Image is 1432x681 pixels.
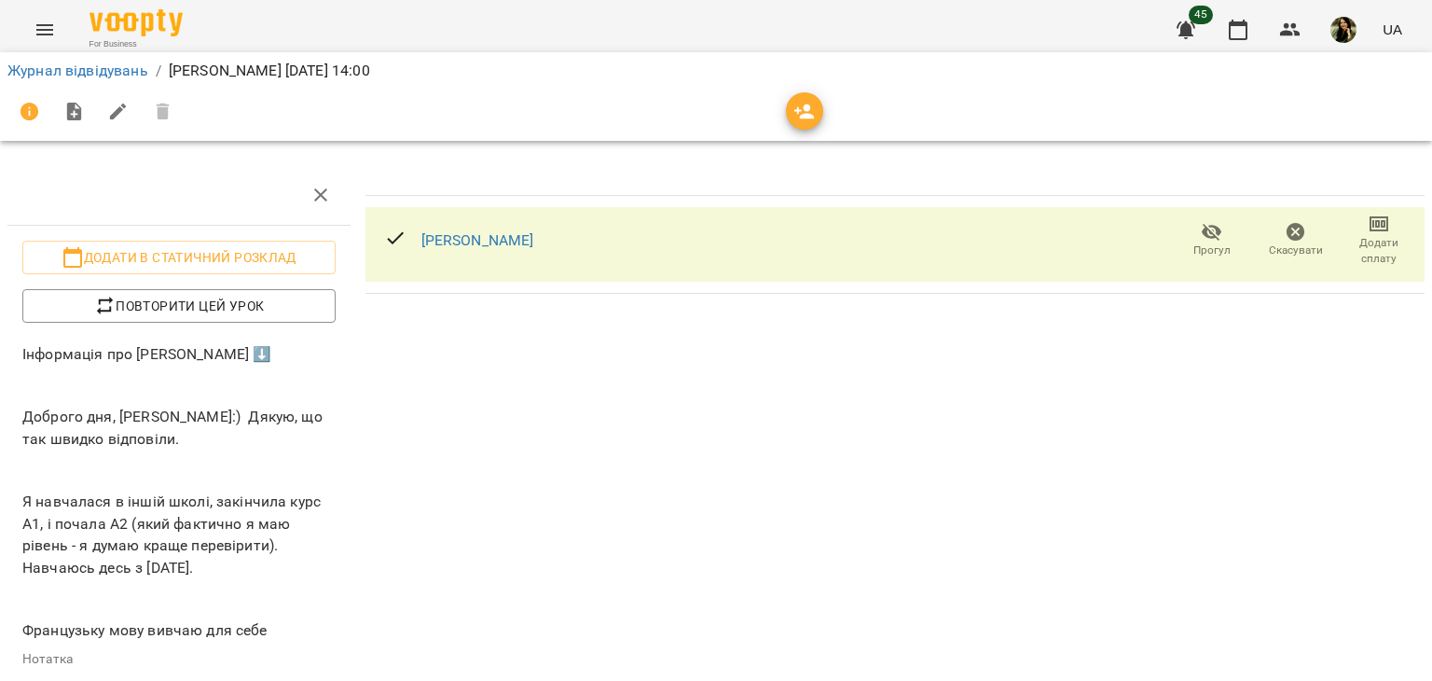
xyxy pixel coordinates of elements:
[22,650,336,669] p: Нотатка
[37,246,321,269] span: Додати в статичний розклад
[22,343,336,366] p: Інформація про [PERSON_NAME] ⬇️
[169,60,370,82] p: [PERSON_NAME] [DATE] 14:00
[89,38,183,50] span: For Business
[156,60,161,82] li: /
[89,9,183,36] img: Voopty Logo
[22,406,336,450] p: Доброго дня, [PERSON_NAME]:) Дякую, що так швидко відповіли.
[1170,215,1254,267] button: Прогул
[37,295,321,317] span: Повторити цей урок
[7,60,1425,82] nav: breadcrumb
[1269,243,1323,258] span: Скасувати
[421,231,534,249] a: [PERSON_NAME]
[22,7,67,52] button: Menu
[22,241,336,274] button: Додати в статичний розклад
[1337,215,1421,267] button: Додати сплату
[1189,6,1213,24] span: 45
[22,491,336,578] p: Я навчалася в іншій школі, закінчила курс А1, і почала А2 (який фактично я маю рівень - я думаю к...
[22,619,336,642] p: Французьку мову вивчаю для себе
[7,62,148,79] a: Журнал відвідувань
[1375,12,1410,47] button: UA
[1348,235,1410,267] span: Додати сплату
[22,289,336,323] button: Повторити цей урок
[1193,243,1231,258] span: Прогул
[1330,17,1356,43] img: 5ccaf96a72ceb4fb7565109469418b56.jpg
[1383,20,1402,39] span: UA
[1254,215,1338,267] button: Скасувати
